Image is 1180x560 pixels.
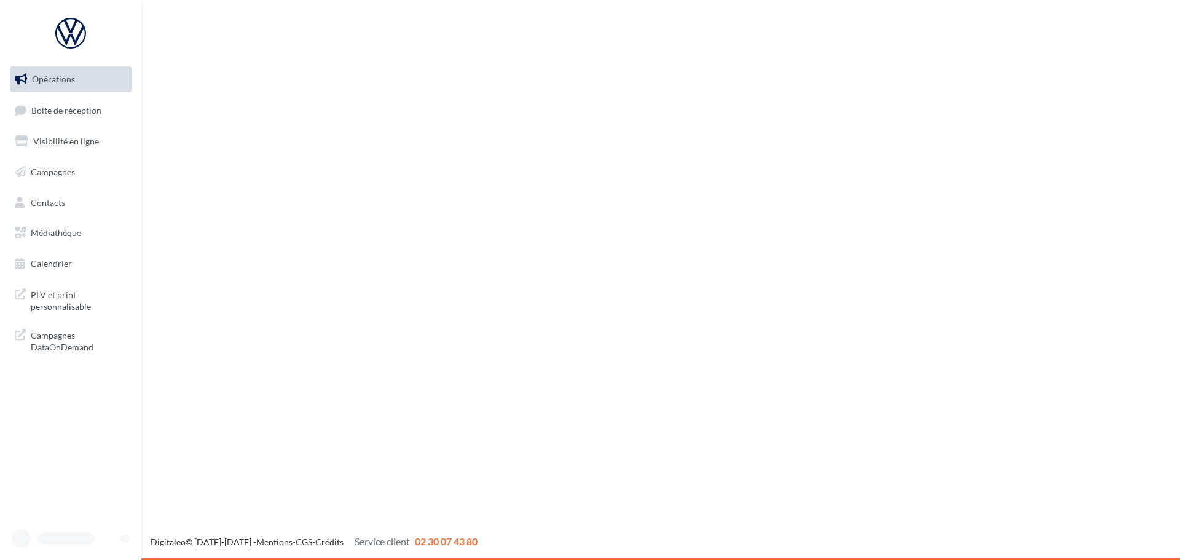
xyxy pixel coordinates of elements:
span: Service client [355,535,410,547]
a: PLV et print personnalisable [7,282,134,318]
a: Digitaleo [151,537,186,547]
a: CGS [296,537,312,547]
a: Médiathèque [7,220,134,246]
span: PLV et print personnalisable [31,286,127,313]
span: Visibilité en ligne [33,136,99,146]
span: Campagnes [31,167,75,177]
a: Visibilité en ligne [7,128,134,154]
span: Boîte de réception [31,105,101,115]
a: Mentions [256,537,293,547]
a: Campagnes [7,159,134,185]
span: Opérations [32,74,75,84]
span: Calendrier [31,258,72,269]
a: Opérations [7,66,134,92]
span: Médiathèque [31,227,81,238]
a: Crédits [315,537,344,547]
span: © [DATE]-[DATE] - - - [151,537,478,547]
a: Campagnes DataOnDemand [7,322,134,358]
span: Contacts [31,197,65,207]
a: Calendrier [7,251,134,277]
span: Campagnes DataOnDemand [31,327,127,353]
span: 02 30 07 43 80 [415,535,478,547]
a: Boîte de réception [7,97,134,124]
a: Contacts [7,190,134,216]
